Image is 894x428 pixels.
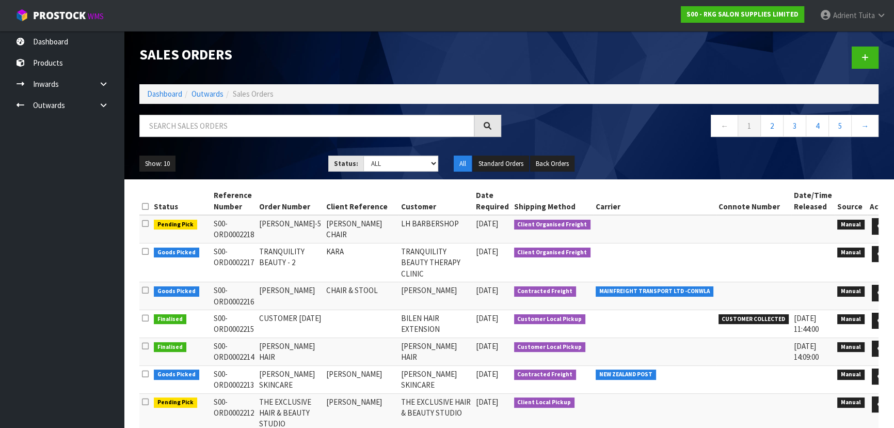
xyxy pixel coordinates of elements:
[851,115,879,137] a: →
[154,398,197,408] span: Pending Pick
[398,365,473,393] td: [PERSON_NAME] SKINCARE
[139,47,501,62] h1: Sales Orders
[257,338,324,365] td: [PERSON_NAME] HAIR
[837,286,865,297] span: Manual
[151,187,211,215] th: Status
[257,282,324,310] td: [PERSON_NAME]
[88,11,104,21] small: WMS
[257,365,324,393] td: [PERSON_NAME] SKINCARE
[837,342,865,353] span: Manual
[398,215,473,243] td: LH BARBERSHOP
[530,156,574,172] button: Back Orders
[593,187,716,215] th: Carrier
[716,187,792,215] th: Connote Number
[476,341,498,351] span: [DATE]
[324,187,398,215] th: Client Reference
[211,187,257,215] th: Reference Number
[147,89,182,99] a: Dashboard
[837,248,865,258] span: Manual
[687,10,799,19] strong: S00 - RKG SALON SUPPLIES LIMITED
[596,286,713,297] span: MAINFREIGHT TRANSPORT LTD -CONWLA
[211,282,257,310] td: S00-ORD0002216
[454,156,472,172] button: All
[806,115,829,137] a: 4
[211,243,257,282] td: S00-ORD0002217
[476,369,498,379] span: [DATE]
[257,243,324,282] td: TRANQUILITY BEAUTY - 2
[476,397,498,407] span: [DATE]
[514,286,577,297] span: Contracted Freight
[154,220,197,230] span: Pending Pick
[858,10,875,20] span: Tuita
[833,10,857,20] span: Adrient
[257,215,324,243] td: [PERSON_NAME]-5
[257,310,324,338] td: CUSTOMER [DATE]
[681,6,804,23] a: S00 - RKG SALON SUPPLIES LIMITED
[211,338,257,365] td: S00-ORD0002214
[514,220,591,230] span: Client Organised Freight
[791,187,835,215] th: Date/Time Released
[154,286,199,297] span: Goods Picked
[139,115,474,137] input: Search sales orders
[828,115,852,137] a: 5
[211,310,257,338] td: S00-ORD0002215
[33,9,86,22] span: ProStock
[334,159,358,168] strong: Status:
[398,243,473,282] td: TRANQUILITY BEAUTY THERAPY CLINIC
[473,156,529,172] button: Standard Orders
[139,156,175,172] button: Show: 10
[398,187,473,215] th: Customer
[514,342,586,353] span: Customer Local Pickup
[517,115,879,140] nav: Page navigation
[514,370,577,380] span: Contracted Freight
[794,313,819,334] span: [DATE] 11:44:00
[154,248,199,258] span: Goods Picked
[324,243,398,282] td: KARA
[211,365,257,393] td: S00-ORD0002213
[835,187,867,215] th: Source
[837,220,865,230] span: Manual
[257,187,324,215] th: Order Number
[837,314,865,325] span: Manual
[794,341,819,362] span: [DATE] 14:09:00
[154,342,186,353] span: Finalised
[324,215,398,243] td: [PERSON_NAME] CHAIR
[514,398,575,408] span: Client Local Pickup
[15,9,28,22] img: cube-alt.png
[837,398,865,408] span: Manual
[760,115,784,137] a: 2
[476,285,498,295] span: [DATE]
[191,89,223,99] a: Outwards
[398,282,473,310] td: [PERSON_NAME]
[514,314,586,325] span: Customer Local Pickup
[476,313,498,323] span: [DATE]
[738,115,761,137] a: 1
[398,338,473,365] td: [PERSON_NAME] HAIR
[596,370,656,380] span: NEW ZEALAND POST
[324,282,398,310] td: CHAIR & STOOL
[719,314,789,325] span: CUSTOMER COLLECTED
[711,115,738,137] a: ←
[154,370,199,380] span: Goods Picked
[837,370,865,380] span: Manual
[233,89,274,99] span: Sales Orders
[211,215,257,243] td: S00-ORD0002218
[476,247,498,256] span: [DATE]
[512,187,594,215] th: Shipping Method
[476,219,498,228] span: [DATE]
[398,310,473,338] td: BILEN HAIR EXTENSION
[324,365,398,393] td: [PERSON_NAME]
[473,187,512,215] th: Date Required
[783,115,806,137] a: 3
[154,314,186,325] span: Finalised
[514,248,591,258] span: Client Organised Freight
